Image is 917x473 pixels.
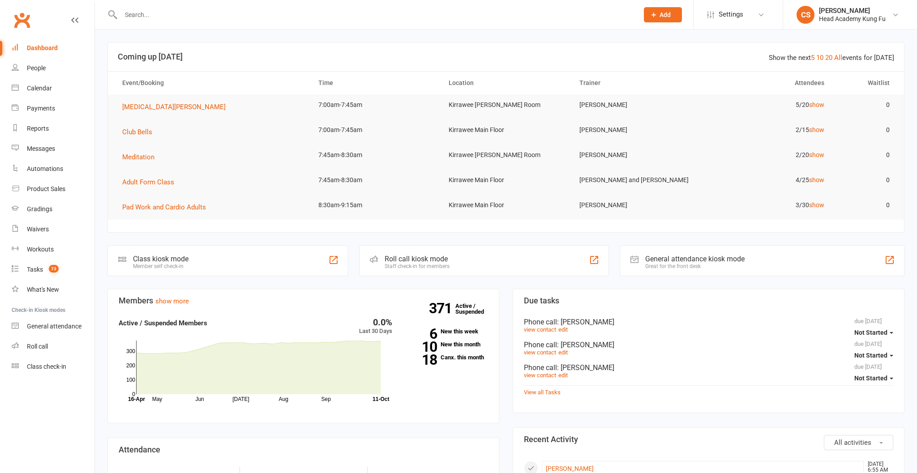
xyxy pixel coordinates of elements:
td: 3/30 [702,195,832,216]
a: show [809,201,824,209]
a: General attendance kiosk mode [12,316,94,337]
td: [PERSON_NAME] and [PERSON_NAME] [571,170,702,191]
div: Waivers [27,226,49,233]
td: Kirrawee Main Floor [441,195,571,216]
div: Product Sales [27,185,65,192]
div: [PERSON_NAME] [819,7,886,15]
a: Gradings [12,199,94,219]
td: 0 [832,170,898,191]
a: Tasks 73 [12,260,94,280]
td: 7:45am-8:30am [310,145,441,166]
a: Product Sales [12,179,94,199]
h3: Due tasks [524,296,893,305]
span: Add [660,11,671,18]
a: Class kiosk mode [12,357,94,377]
td: [PERSON_NAME] [571,195,702,216]
a: Messages [12,139,94,159]
div: Phone call [524,341,893,349]
div: Class kiosk mode [133,255,189,263]
div: General attendance kiosk mode [645,255,745,263]
a: Automations [12,159,94,179]
button: Not Started [854,347,893,363]
th: Location [441,72,571,94]
span: 73 [49,265,59,273]
h3: Recent Activity [524,435,893,444]
h3: Attendance [119,445,488,454]
td: 7:00am-7:45am [310,119,441,141]
td: Kirrawee [PERSON_NAME] Room [441,145,571,166]
a: Payments [12,98,94,119]
span: [MEDICAL_DATA][PERSON_NAME] [122,103,226,111]
div: Tasks [27,266,43,273]
div: Payments [27,105,55,112]
button: Club Bells [122,127,159,137]
a: edit [558,349,568,356]
span: Meditation [122,153,154,161]
strong: Active / Suspended Members [119,319,207,327]
a: show [809,101,824,108]
strong: 371 [429,302,455,315]
span: Not Started [854,329,887,336]
strong: 18 [406,353,437,366]
span: : [PERSON_NAME] [557,363,614,372]
td: Kirrawee Main Floor [441,170,571,191]
a: view contact [524,372,556,379]
div: Roll call [27,343,48,350]
th: Time [310,72,441,94]
td: 2/20 [702,145,832,166]
span: : [PERSON_NAME] [557,341,614,349]
input: Search... [118,9,633,21]
a: People [12,58,94,78]
div: CS [797,6,814,24]
a: view contact [524,349,556,356]
div: Phone call [524,318,893,326]
td: 0 [832,94,898,115]
a: edit [558,372,568,379]
div: General attendance [27,323,81,330]
a: 18Canx. this month [406,354,488,360]
div: What's New [27,286,59,293]
a: All [834,54,842,62]
span: Not Started [854,352,887,359]
td: [PERSON_NAME] [571,119,702,141]
a: show [809,151,824,158]
a: Waivers [12,219,94,239]
td: Kirrawee [PERSON_NAME] Room [441,94,571,115]
th: Waitlist [832,72,898,94]
span: All activities [834,439,871,447]
div: Staff check-in for members [385,263,450,269]
button: Adult Form Class [122,177,180,187]
a: 5 [811,54,814,62]
a: What's New [12,280,94,300]
th: Attendees [702,72,832,94]
div: Member self check-in [133,263,189,269]
span: Settings [719,4,743,25]
td: 7:45am-8:30am [310,170,441,191]
td: Kirrawee Main Floor [441,119,571,141]
a: 6New this week [406,328,488,334]
button: Pad Work and Cardio Adults [122,202,212,213]
div: 0.0% [359,318,392,327]
span: Club Bells [122,128,152,136]
div: Workouts [27,246,54,253]
div: Great for the front desk [645,263,745,269]
th: Trainer [571,72,702,94]
div: Dashboard [27,44,58,51]
span: : [PERSON_NAME] [557,318,614,326]
td: 2/15 [702,119,832,141]
button: Meditation [122,152,161,162]
div: Calendar [27,85,52,92]
a: 10New this month [406,341,488,347]
td: 7:00am-7:45am [310,94,441,115]
div: Messages [27,145,55,152]
a: 20 [825,54,832,62]
a: Calendar [12,78,94,98]
span: Not Started [854,375,887,382]
div: Head Academy Kung Fu [819,15,886,23]
div: Show the next events for [DATE] [769,52,894,63]
strong: 6 [406,327,437,341]
td: 0 [832,119,898,141]
td: [PERSON_NAME] [571,145,702,166]
a: Roll call [12,337,94,357]
div: Gradings [27,205,52,213]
